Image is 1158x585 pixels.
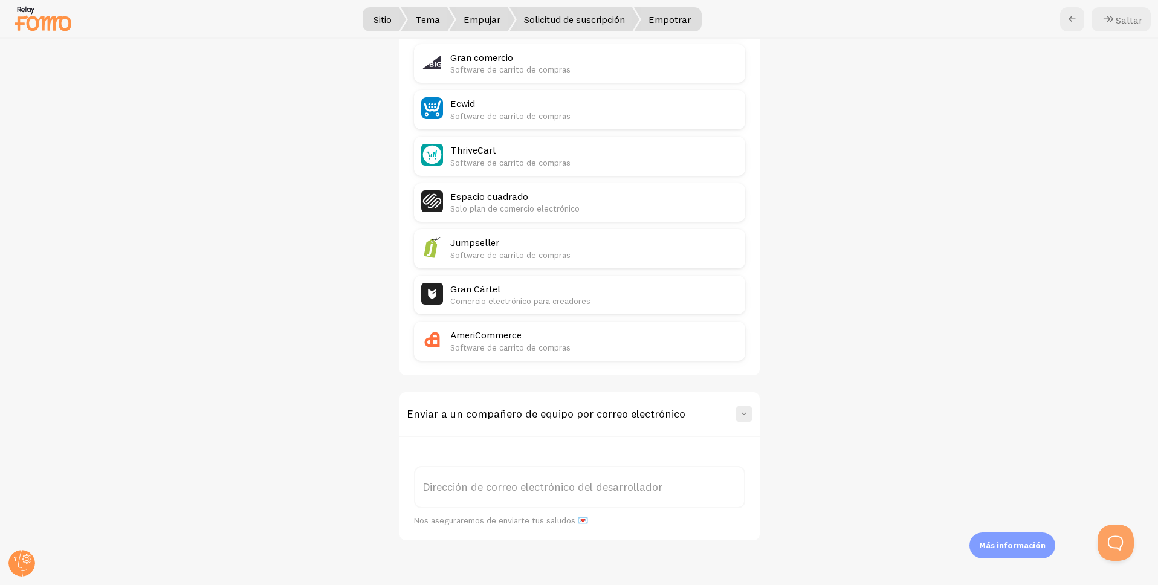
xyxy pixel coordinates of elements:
font: Software de carrito de compras [450,111,571,121]
font: Software de carrito de compras [450,342,571,353]
font: Más información [979,540,1046,550]
img: fomo-relay-logo-orange.svg [13,3,73,34]
font: Espacio cuadrado [450,190,528,202]
img: AmeriCommerce [421,329,443,351]
img: Espacio cuadrado [421,190,443,212]
font: Gran comercio [450,51,513,63]
font: ThriveCart [450,144,496,156]
font: Comercio electrónico para creadores [450,296,590,306]
font: Software de carrito de compras [450,250,571,260]
font: Ecwid [450,97,475,109]
img: Gran Cártel [421,283,443,305]
font: Nos aseguraremos de enviarte tus saludos 💌 [414,515,588,526]
font: Jumpseller [450,236,499,248]
font: Solo plan de comercio electrónico [450,203,580,214]
font: Software de carrito de compras [450,64,571,75]
font: Gran Cártel [450,283,500,295]
img: Gran comercio [421,51,443,73]
font: Enviar a un compañero de equipo por correo electrónico [407,407,685,421]
font: AmeriCommerce [450,329,522,341]
img: Ecwid [421,97,443,119]
font: Software de carrito de compras [450,157,571,168]
img: Jumpseller [421,236,443,258]
img: ThriveCart [421,144,443,166]
iframe: Ayuda Scout Beacon - Abierto [1098,525,1134,561]
font: Dirección de correo electrónico del desarrollador [422,480,662,494]
div: Más información [969,532,1055,558]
